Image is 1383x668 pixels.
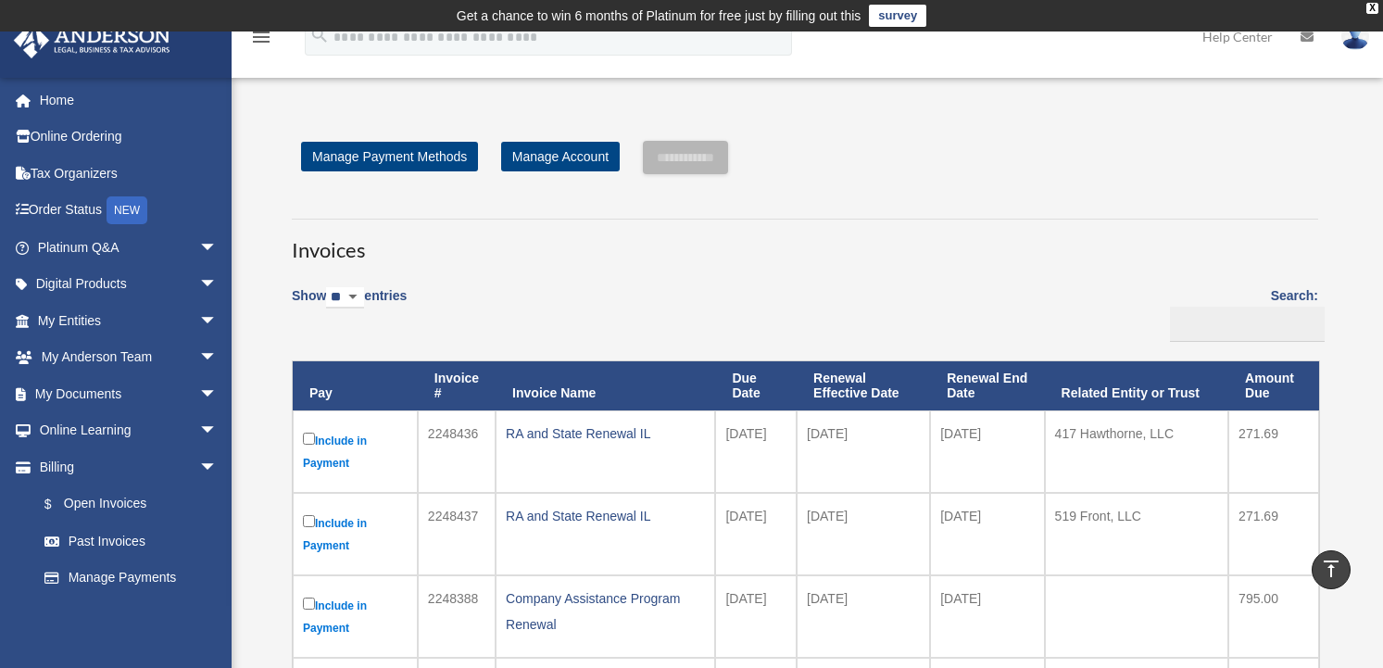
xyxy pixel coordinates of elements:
a: Manage Payment Methods [301,142,478,171]
span: arrow_drop_down [199,229,236,267]
th: Invoice Name: activate to sort column ascending [496,361,715,411]
a: Online Ordering [13,119,245,156]
th: Renewal End Date: activate to sort column ascending [930,361,1044,411]
th: Due Date: activate to sort column ascending [715,361,797,411]
label: Show entries [292,284,407,327]
th: Renewal Effective Date: activate to sort column ascending [797,361,930,411]
th: Invoice #: activate to sort column ascending [418,361,496,411]
a: Tax Organizers [13,155,245,192]
td: [DATE] [715,410,797,493]
i: search [309,25,330,45]
th: Pay: activate to sort column descending [293,361,418,411]
label: Include in Payment [303,594,408,639]
img: Anderson Advisors Platinum Portal [8,22,176,58]
td: [DATE] [930,410,1044,493]
a: Order StatusNEW [13,192,245,230]
label: Search: [1163,284,1318,342]
a: My Documentsarrow_drop_down [13,375,245,412]
a: Online Learningarrow_drop_down [13,412,245,449]
i: menu [250,26,272,48]
td: [DATE] [797,493,930,575]
input: Include in Payment [303,433,315,445]
a: $Open Invoices [26,485,227,523]
td: [DATE] [715,575,797,658]
select: Showentries [326,287,364,309]
input: Search: [1170,307,1325,342]
a: Manage Payments [26,560,236,597]
td: [DATE] [930,493,1044,575]
a: Past Invoices [26,523,236,560]
a: Home [13,82,245,119]
td: 2248436 [418,410,496,493]
span: arrow_drop_down [199,302,236,340]
a: Billingarrow_drop_down [13,448,236,485]
a: My Anderson Teamarrow_drop_down [13,339,245,376]
a: Manage Account [501,142,620,171]
span: arrow_drop_down [199,266,236,304]
div: RA and State Renewal IL [506,503,705,529]
div: RA and State Renewal IL [506,421,705,447]
a: vertical_align_top [1312,550,1351,589]
div: Company Assistance Program Renewal [506,586,705,637]
span: arrow_drop_down [199,412,236,450]
span: arrow_drop_down [199,339,236,377]
label: Include in Payment [303,429,408,474]
td: [DATE] [797,575,930,658]
div: close [1366,3,1378,14]
td: 271.69 [1228,493,1319,575]
a: menu [250,32,272,48]
td: [DATE] [715,493,797,575]
span: arrow_drop_down [199,375,236,413]
td: 2248388 [418,575,496,658]
img: User Pic [1341,23,1369,50]
td: 271.69 [1228,410,1319,493]
div: Get a chance to win 6 months of Platinum for free just by filling out this [457,5,861,27]
a: My Entitiesarrow_drop_down [13,302,245,339]
div: NEW [107,196,147,224]
a: Platinum Q&Aarrow_drop_down [13,229,245,266]
a: survey [869,5,926,27]
td: 2248437 [418,493,496,575]
th: Related Entity or Trust: activate to sort column ascending [1045,361,1229,411]
h3: Invoices [292,219,1318,265]
td: [DATE] [797,410,930,493]
input: Include in Payment [303,598,315,610]
a: Events Calendar [13,596,245,633]
td: 417 Hawthorne, LLC [1045,410,1229,493]
span: $ [55,493,64,516]
td: 519 Front, LLC [1045,493,1229,575]
label: Include in Payment [303,511,408,557]
a: Digital Productsarrow_drop_down [13,266,245,303]
i: vertical_align_top [1320,558,1342,580]
th: Amount Due: activate to sort column ascending [1228,361,1319,411]
span: arrow_drop_down [199,448,236,486]
input: Include in Payment [303,515,315,527]
td: [DATE] [930,575,1044,658]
